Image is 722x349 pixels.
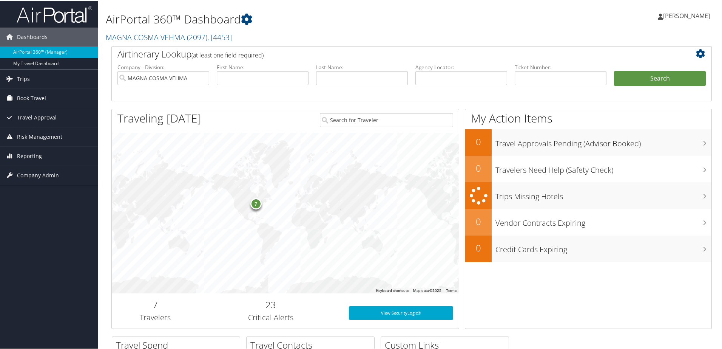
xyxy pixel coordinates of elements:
[17,127,62,146] span: Risk Management
[204,298,338,310] h2: 23
[465,208,711,235] a: 0Vendor Contracts Expiring
[465,155,711,181] a: 0Travelers Need Help (Safety Check)
[117,63,209,70] label: Company - Division:
[191,50,264,59] span: (at least one field required)
[495,187,711,201] h3: Trips Missing Hotels
[114,283,139,293] a: Open this area in Google Maps (opens a new window)
[207,31,232,42] span: , [ 4453 ]
[316,63,408,70] label: Last Name:
[17,146,42,165] span: Reporting
[658,4,717,26] a: [PERSON_NAME]
[465,241,492,254] h2: 0
[250,197,261,209] div: 7
[465,214,492,227] h2: 0
[187,31,207,42] span: ( 2097 )
[495,134,711,148] h3: Travel Approvals Pending (Advisor Booked)
[106,11,514,26] h1: AirPortal 360™ Dashboard
[614,70,706,85] button: Search
[465,235,711,261] a: 0Credit Cards Expiring
[465,110,711,126] h1: My Action Items
[204,312,338,322] h3: Critical Alerts
[114,283,139,293] img: Google
[376,287,409,293] button: Keyboard shortcuts
[17,107,57,126] span: Travel Approval
[106,31,232,42] a: MAGNA COSMA VEHMA
[117,110,201,126] h1: Traveling [DATE]
[349,306,453,319] a: View SecurityLogic®
[17,165,59,184] span: Company Admin
[465,135,492,147] h2: 0
[117,298,193,310] h2: 7
[117,47,656,60] h2: Airtinerary Lookup
[446,288,457,292] a: Terms (opens in new tab)
[17,5,92,23] img: airportal-logo.png
[495,240,711,254] h3: Credit Cards Expiring
[415,63,507,70] label: Agency Locator:
[465,161,492,174] h2: 0
[117,312,193,322] h3: Travelers
[413,288,441,292] span: Map data ©2025
[217,63,309,70] label: First Name:
[495,213,711,228] h3: Vendor Contracts Expiring
[515,63,606,70] label: Ticket Number:
[465,181,711,208] a: Trips Missing Hotels
[17,88,46,107] span: Book Travel
[320,112,453,126] input: Search for Traveler
[17,69,30,88] span: Trips
[663,11,710,19] span: [PERSON_NAME]
[465,129,711,155] a: 0Travel Approvals Pending (Advisor Booked)
[17,27,48,46] span: Dashboards
[495,160,711,175] h3: Travelers Need Help (Safety Check)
